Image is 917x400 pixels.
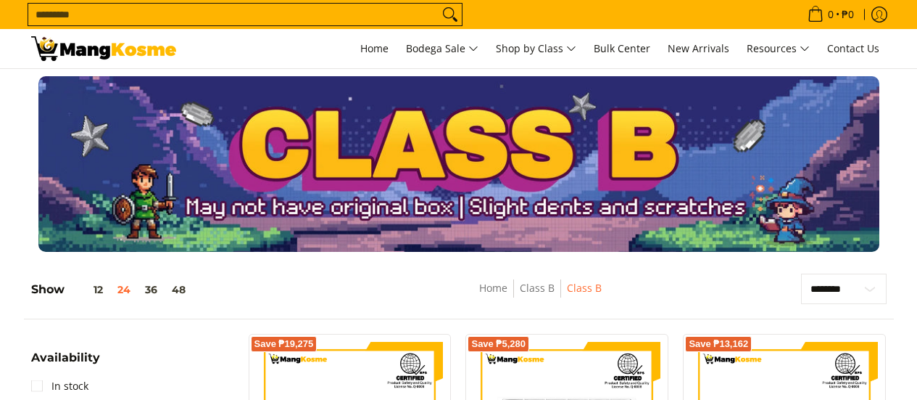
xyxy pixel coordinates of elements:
span: New Arrivals [668,41,729,55]
span: Availability [31,352,100,364]
a: Resources [739,29,817,68]
span: Contact Us [827,41,879,55]
h5: Show [31,282,193,297]
span: Save ₱13,162 [689,340,748,348]
a: Bodega Sale [399,29,486,68]
a: Home [353,29,396,68]
span: Bulk Center [594,41,650,55]
span: ₱0 [839,9,856,20]
span: Save ₱19,275 [254,340,314,348]
a: In stock [31,375,88,398]
span: Home [360,41,389,55]
a: Bulk Center [586,29,657,68]
button: 24 [110,284,138,295]
span: Resources [747,40,810,58]
span: Shop by Class [496,40,576,58]
span: Bodega Sale [406,40,478,58]
span: • [803,7,858,23]
button: 36 [138,284,165,295]
span: Save ₱5,280 [471,340,526,348]
summary: Open [31,352,100,375]
a: Home [479,281,507,295]
button: 48 [165,284,193,295]
button: 12 [65,284,110,295]
a: Class B [520,281,555,295]
nav: Breadcrumbs [378,279,702,312]
nav: Main Menu [191,29,887,68]
a: New Arrivals [660,29,736,68]
span: Class B [567,279,602,298]
button: Search [439,4,462,25]
a: Contact Us [820,29,887,68]
span: 0 [826,9,836,20]
a: Shop by Class [489,29,584,68]
img: Class B Class B | Mang Kosme [31,36,176,61]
